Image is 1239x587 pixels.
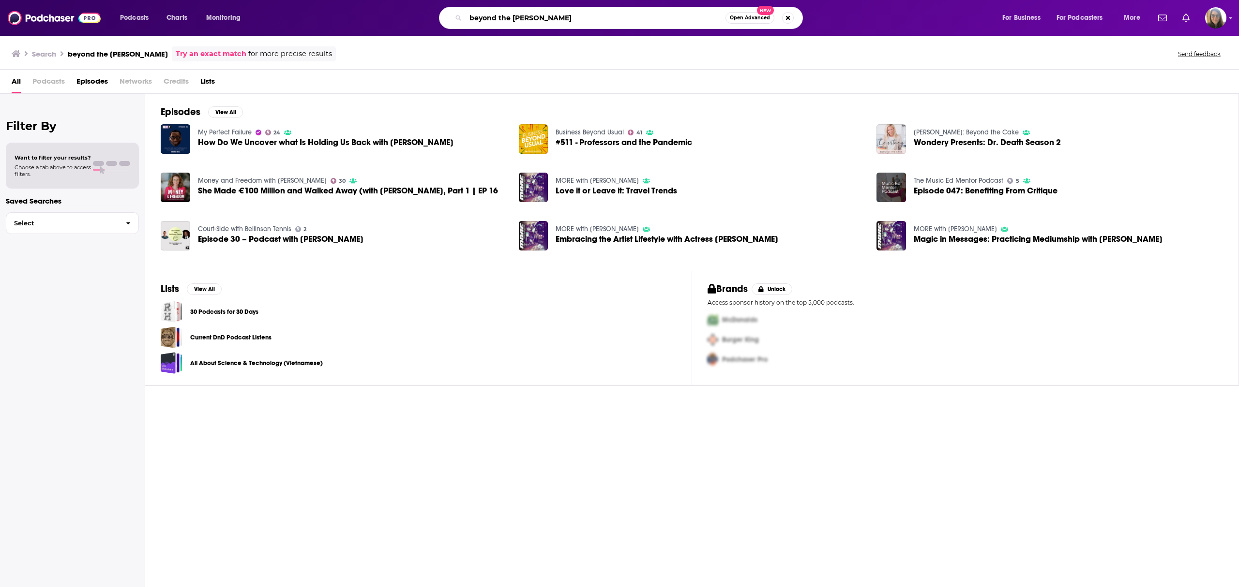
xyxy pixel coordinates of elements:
span: All [12,73,21,93]
a: Show notifications dropdown [1179,10,1194,26]
a: Magic in Messages: Practicing Mediumship with Natalia Benson [914,235,1163,243]
span: Monitoring [206,11,241,25]
span: For Podcasters [1057,11,1103,25]
a: Episodes [76,73,108,93]
a: 30 Podcasts for 30 Days [190,307,258,317]
span: How Do We Uncover what Is Holding Us Back with [PERSON_NAME] [198,138,453,147]
a: Business Beyond Usual [556,128,624,136]
span: Burger King [722,336,759,344]
img: How Do We Uncover what Is Holding Us Back with Andrea Beil [161,124,190,154]
span: Want to filter your results? [15,154,91,161]
a: All About Science & Technology (Vietnamese) [190,358,323,368]
span: Networks [120,73,152,93]
span: Open Advanced [730,15,770,20]
a: MORE with Ava Beilke [556,176,639,185]
a: #511 - Professors and the Pandemic [556,138,692,147]
span: Podcasts [32,73,65,93]
a: Lists [200,73,215,93]
span: Charts [166,11,187,25]
button: open menu [199,10,253,26]
h3: beyond the [PERSON_NAME] [68,49,168,59]
span: Podcasts [120,11,149,25]
a: The Music Ed Mentor Podcast [914,176,1003,185]
span: Current DnD Podcast Listens [161,326,182,348]
a: Podchaser - Follow, Share and Rate Podcasts [8,9,101,27]
img: She Made €100 Million and Walked Away (with Mar Häusler, Part 1 | EP 16 [161,173,190,202]
a: Love it or Leave it: Travel Trends [556,187,677,195]
span: 5 [1016,179,1019,183]
span: More [1124,11,1140,25]
img: Embracing the Artist Lifestyle with Actress Lorene Chesley [519,221,548,250]
a: 41 [628,130,642,135]
h2: Episodes [161,106,200,118]
a: ListsView All [161,283,222,295]
a: Episode 047: Benefiting From Critique [914,187,1058,195]
h2: Lists [161,283,179,295]
span: Episode 30 – Podcast with [PERSON_NAME] [198,235,363,243]
span: McDonalds [722,316,757,324]
img: Third Pro Logo [704,350,722,369]
a: Embracing the Artist Lifestyle with Actress Lorene Chesley [556,235,778,243]
img: #511 - Professors and the Pandemic [519,124,548,154]
span: Logged in as akolesnik [1205,7,1226,29]
button: Show profile menu [1205,7,1226,29]
span: For Business [1002,11,1041,25]
h2: Brands [708,283,748,295]
span: She Made €100 Million and Walked Away (with [PERSON_NAME], Part 1 | EP 16 [198,187,498,195]
a: 30 Podcasts for 30 Days [161,301,182,323]
a: 5 [1007,178,1019,184]
button: Select [6,212,139,234]
span: Select [6,220,118,226]
a: Episode 30 – Podcast with Markus Dayton [198,235,363,243]
button: Send feedback [1175,50,1224,58]
input: Search podcasts, credits, & more... [466,10,725,26]
a: 30 [331,178,346,184]
a: 2 [295,226,307,232]
span: for more precise results [248,48,332,59]
button: open menu [1050,10,1117,26]
a: Charts [160,10,193,26]
img: Magic in Messages: Practicing Mediumship with Natalia Benson [876,221,906,250]
button: Unlock [752,283,793,295]
a: All About Science & Technology (Vietnamese) [161,352,182,374]
button: open menu [1117,10,1152,26]
a: 24 [265,130,281,135]
img: First Pro Logo [704,310,722,330]
a: Court-Side with Beilinson Tennis [198,225,291,233]
h2: Filter By [6,119,139,133]
img: Second Pro Logo [704,330,722,350]
span: 24 [273,131,280,135]
h3: Search [32,49,56,59]
button: View All [187,283,222,295]
span: Podchaser Pro [722,355,768,364]
p: Saved Searches [6,196,139,205]
span: New [757,6,774,15]
img: Episode 047: Benefiting From Critique [876,173,906,202]
a: Show notifications dropdown [1154,10,1171,26]
a: Money and Freedom with Beile Grünbaum [198,176,327,185]
div: Search podcasts, credits, & more... [448,7,812,29]
a: Try an exact match [176,48,246,59]
button: open menu [113,10,161,26]
button: View All [208,106,243,118]
a: Wondery Presents: Dr. Death Season 2 [914,138,1061,147]
a: Current DnD Podcast Listens [190,332,272,343]
button: open menu [996,10,1053,26]
span: Embracing the Artist Lifestyle with Actress [PERSON_NAME] [556,235,778,243]
a: Courtney: Beyond the Cake [914,128,1019,136]
img: Love it or Leave it: Travel Trends [519,173,548,202]
p: Access sponsor history on the top 5,000 podcasts. [708,299,1223,306]
a: Episode 30 – Podcast with Markus Dayton [161,221,190,250]
a: My Perfect Failure [198,128,252,136]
